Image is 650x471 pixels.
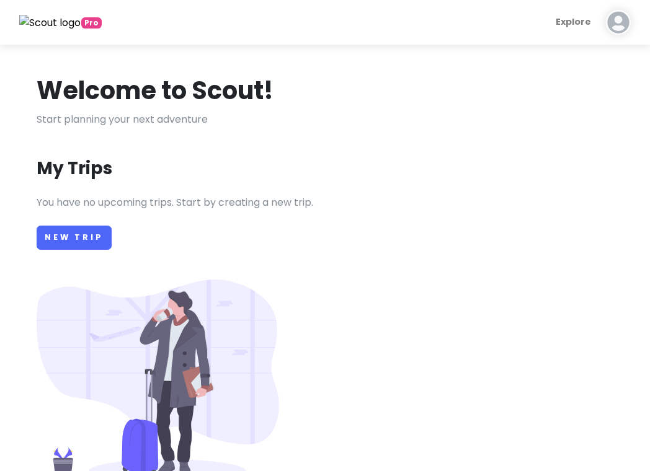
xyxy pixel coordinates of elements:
span: greetings, globetrotter [81,17,102,29]
a: Explore [551,10,596,34]
a: New Trip [37,226,112,250]
p: Start planning your next adventure [37,112,613,128]
a: Pro [19,14,102,30]
h1: Welcome to Scout! [37,74,274,107]
img: User profile [606,10,631,35]
img: Scout logo [19,15,81,31]
p: You have no upcoming trips. Start by creating a new trip. [37,195,613,211]
h3: My Trips [37,157,112,180]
